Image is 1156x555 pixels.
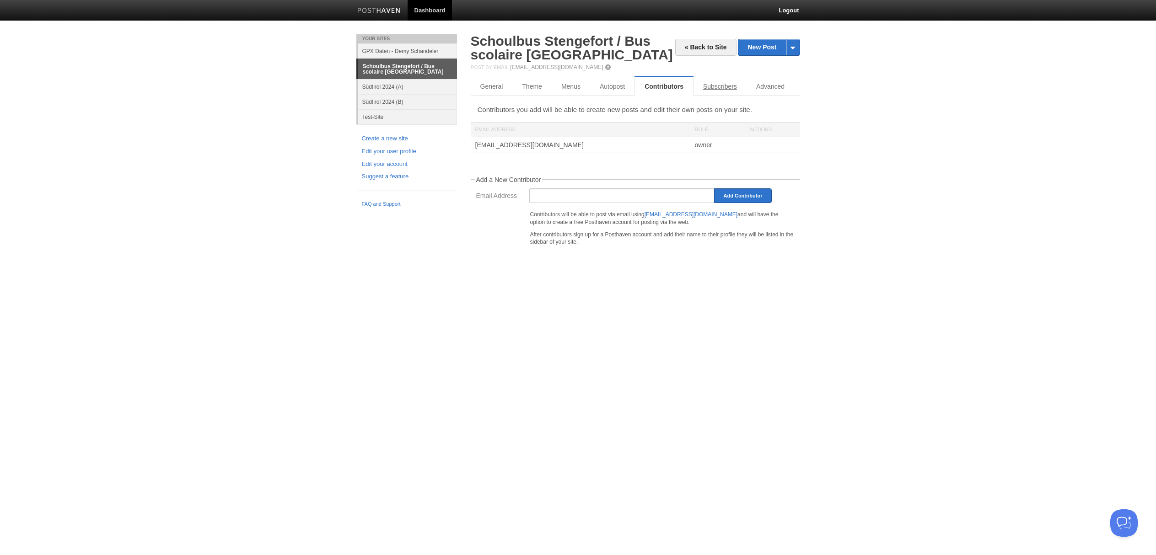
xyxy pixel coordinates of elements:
a: « Back to Site [675,39,737,56]
div: Role [690,123,745,137]
p: After contributors sign up for a Posthaven account and add their name to their profile they will ... [530,231,795,246]
a: Create a new site [362,134,452,144]
a: Test-Site [358,109,457,124]
a: Suggest a feature [362,172,452,181]
p: Contributors will be able to post via email using and will have the option to create a free Posth... [530,211,795,226]
div: Email Address [471,123,690,137]
a: Theme [512,77,552,96]
a: General [471,77,513,96]
a: Südtirol 2024 (B) [358,94,457,109]
a: Edit your user profile [362,147,452,156]
div: owner [690,137,745,153]
input: Add Contributor [714,188,772,203]
a: [EMAIL_ADDRESS][DOMAIN_NAME] [645,211,737,218]
a: Schoulbus Stengefort / Bus scolaire [GEOGRAPHIC_DATA] [471,33,673,62]
a: Südtirol 2024 (A) [358,79,457,94]
a: GPX Daten - Demy Schandeler [358,43,457,59]
a: Edit your account [362,160,452,169]
a: Contributors [634,77,694,96]
a: Menus [552,77,590,96]
a: Subscribers [694,77,747,96]
a: Schoulbus Stengefort / Bus scolaire [GEOGRAPHIC_DATA] [358,59,457,79]
span: Post by Email [471,64,509,70]
p: Contributors you add will be able to create new posts and edit their own posts on your site. [478,105,793,114]
legend: Add a New Contributor [475,176,543,183]
li: Your Sites [356,34,457,43]
a: Autopost [590,77,634,96]
label: Email Address [476,192,529,201]
div: [EMAIL_ADDRESS][DOMAIN_NAME] [471,137,690,153]
div: Actions [745,123,800,137]
img: Posthaven-bar [357,8,401,15]
a: FAQ and Support [362,200,452,208]
a: New Post [738,39,799,55]
iframe: Help Scout Beacon - Open [1110,509,1138,537]
a: [EMAIL_ADDRESS][DOMAIN_NAME] [510,64,603,70]
a: Advanced [747,77,794,96]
